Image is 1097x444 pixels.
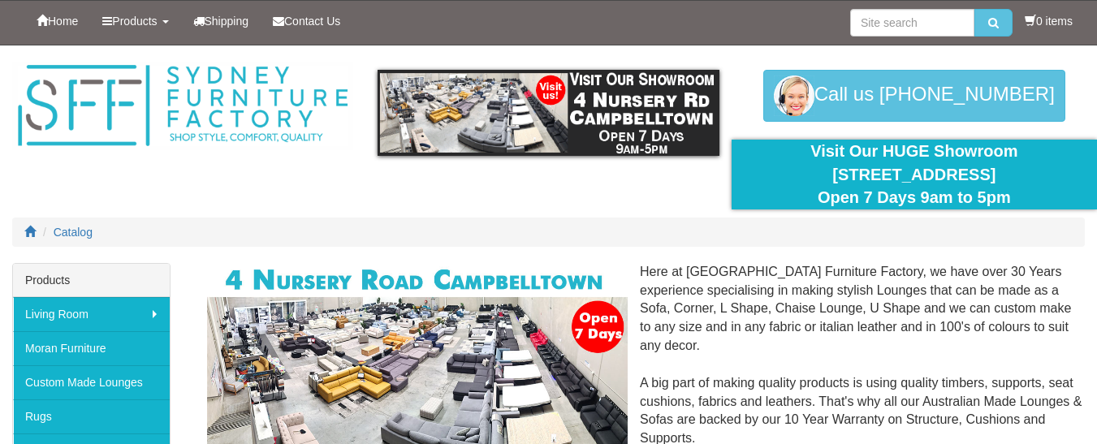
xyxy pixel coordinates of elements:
[181,1,261,41] a: Shipping
[54,226,93,239] a: Catalog
[112,15,157,28] span: Products
[1025,13,1073,29] li: 0 items
[48,15,78,28] span: Home
[261,1,352,41] a: Contact Us
[744,140,1085,209] div: Visit Our HUGE Showroom [STREET_ADDRESS] Open 7 Days 9am to 5pm
[13,331,170,365] a: Moran Furniture
[24,1,90,41] a: Home
[850,9,974,37] input: Site search
[90,1,180,41] a: Products
[13,297,170,331] a: Living Room
[205,15,249,28] span: Shipping
[378,70,719,156] img: showroom.gif
[13,399,170,433] a: Rugs
[13,264,170,297] div: Products
[12,62,353,150] img: Sydney Furniture Factory
[13,365,170,399] a: Custom Made Lounges
[284,15,340,28] span: Contact Us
